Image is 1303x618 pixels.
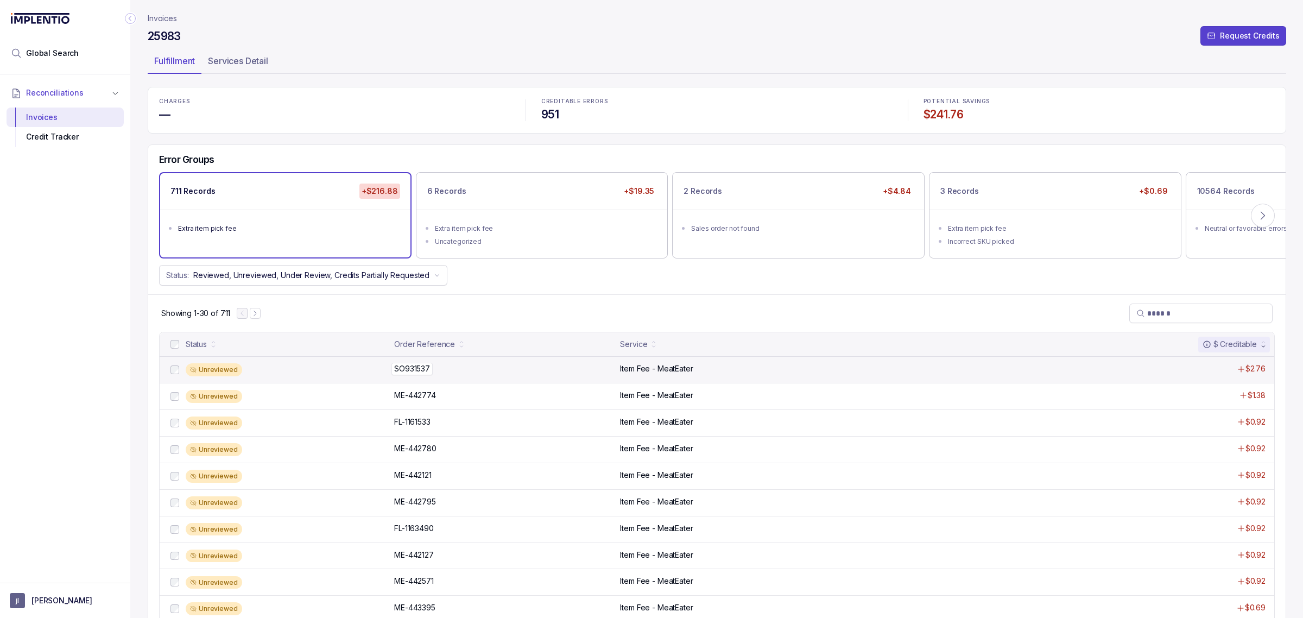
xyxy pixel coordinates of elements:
button: Reconciliations [7,81,124,105]
input: checkbox-checkbox [170,552,179,560]
div: Service [620,339,647,350]
div: Remaining page entries [161,308,230,319]
span: Reconciliations [26,87,84,98]
h4: $241.76 [924,107,1275,122]
p: 3 Records [940,186,979,197]
p: CREDITABLE ERRORS [541,98,893,105]
p: ME-442780 [394,443,437,454]
p: $0.92 [1245,417,1266,427]
input: checkbox-checkbox [170,578,179,587]
span: User initials [10,593,25,608]
p: ME-442127 [394,550,434,560]
div: Unreviewed [186,443,242,456]
div: Credit Tracker [15,127,115,147]
div: Unreviewed [186,417,242,430]
p: Item Fee - MeatEater [620,523,693,534]
p: ME-443395 [394,602,435,613]
button: Request Credits [1200,26,1286,46]
p: $0.92 [1245,576,1266,587]
p: ME-442795 [394,496,436,507]
input: checkbox-checkbox [170,525,179,534]
p: $0.92 [1245,443,1266,454]
p: Item Fee - MeatEater [620,443,693,454]
p: Item Fee - MeatEater [620,363,693,374]
p: 711 Records [170,186,215,197]
div: Uncategorized [435,236,656,247]
div: Extra item pick fee [948,223,1169,234]
div: Sales order not found [691,223,912,234]
p: Services Detail [208,54,268,67]
input: checkbox-checkbox [170,499,179,507]
p: $2.76 [1245,363,1266,374]
p: FL-1161533 [394,417,431,427]
input: checkbox-checkbox [170,419,179,427]
div: Reconciliations [7,105,124,149]
li: Tab Services Detail [201,52,275,74]
p: ME-442571 [394,576,434,587]
span: Global Search [26,48,79,59]
p: $1.38 [1248,390,1266,401]
div: Unreviewed [186,390,242,403]
div: Extra item pick fee [435,223,656,234]
p: $0.92 [1245,550,1266,560]
input: checkbox-checkbox [170,340,179,349]
div: Extra item pick fee [178,223,399,234]
p: Item Fee - MeatEater [620,602,693,613]
p: Reviewed, Unreviewed, Under Review, Credits Partially Requested [193,270,429,281]
p: $0.92 [1245,496,1266,507]
input: checkbox-checkbox [170,472,179,481]
a: Invoices [148,13,177,24]
nav: breadcrumb [148,13,177,24]
button: Status:Reviewed, Unreviewed, Under Review, Credits Partially Requested [159,265,447,286]
p: $0.92 [1245,523,1266,534]
p: ME-442774 [394,390,436,401]
p: FL-1163490 [394,523,434,534]
div: Invoices [15,108,115,127]
p: Item Fee - MeatEater [620,576,693,587]
p: Item Fee - MeatEater [620,550,693,560]
p: $0.69 [1245,602,1266,613]
div: Unreviewed [186,550,242,563]
h4: 25983 [148,29,181,44]
input: checkbox-checkbox [170,365,179,374]
p: Item Fee - MeatEater [620,417,693,427]
div: Status [186,339,207,350]
p: Item Fee - MeatEater [620,470,693,481]
p: 6 Records [427,186,466,197]
p: SO931537 [391,363,433,375]
p: +$0.69 [1137,184,1169,199]
div: Unreviewed [186,363,242,376]
div: Unreviewed [186,602,242,615]
input: checkbox-checkbox [170,392,179,401]
div: Unreviewed [186,470,242,483]
ul: Tab Group [148,52,1286,74]
p: CHARGES [159,98,510,105]
div: Incorrect SKU picked [948,236,1169,247]
p: ME-442121 [394,470,432,481]
p: +$4.84 [881,184,913,199]
div: Unreviewed [186,523,242,536]
p: $0.92 [1245,470,1266,481]
p: 10564 Records [1197,186,1255,197]
h4: — [159,107,510,122]
h4: 951 [541,107,893,122]
input: checkbox-checkbox [170,445,179,454]
p: [PERSON_NAME] [31,595,92,606]
p: Showing 1-30 of 711 [161,308,230,319]
p: Request Credits [1220,30,1280,41]
p: Item Fee - MeatEater [620,390,693,401]
p: Item Fee - MeatEater [620,496,693,507]
button: User initials[PERSON_NAME] [10,593,121,608]
p: 2 Records [684,186,722,197]
button: Next Page [250,308,261,319]
div: Unreviewed [186,576,242,589]
div: Order Reference [394,339,455,350]
p: Status: [166,270,189,281]
p: Fulfillment [154,54,195,67]
p: POTENTIAL SAVINGS [924,98,1275,105]
div: Collapse Icon [124,12,137,25]
div: $ Creditable [1203,339,1257,350]
li: Tab Fulfillment [148,52,201,74]
div: Unreviewed [186,496,242,509]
